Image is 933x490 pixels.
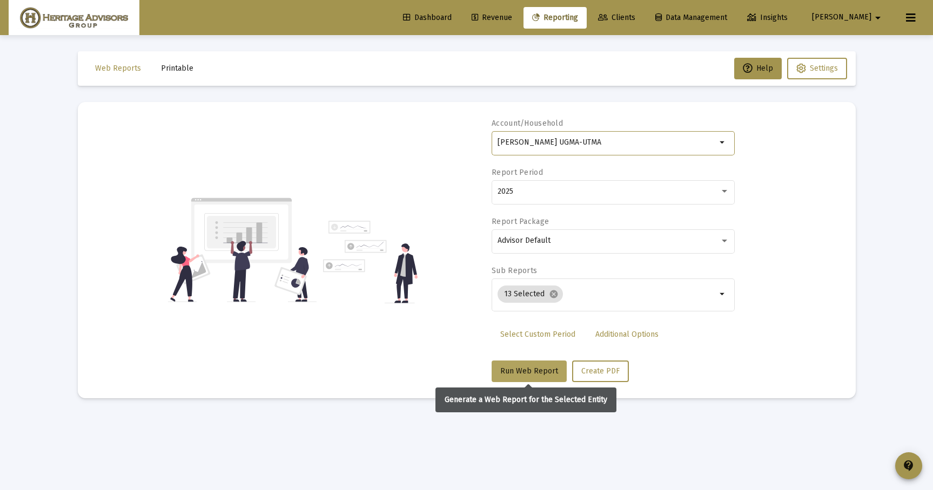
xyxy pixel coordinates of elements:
[787,58,847,79] button: Settings
[152,58,202,79] button: Printable
[492,217,549,226] label: Report Package
[498,187,513,196] span: 2025
[498,285,563,303] mat-chip: 13 Selected
[812,13,871,22] span: [PERSON_NAME]
[716,288,729,301] mat-icon: arrow_drop_down
[498,138,716,147] input: Search or select an account or household
[492,266,537,275] label: Sub Reports
[572,360,629,382] button: Create PDF
[549,289,559,299] mat-icon: cancel
[523,7,587,29] a: Reporting
[739,7,796,29] a: Insights
[17,7,131,29] img: Dashboard
[472,13,512,22] span: Revenue
[799,6,897,28] button: [PERSON_NAME]
[500,330,575,339] span: Select Custom Period
[734,58,782,79] button: Help
[598,13,635,22] span: Clients
[902,459,915,472] mat-icon: contact_support
[595,330,659,339] span: Additional Options
[716,136,729,149] mat-icon: arrow_drop_down
[498,283,716,305] mat-chip-list: Selection
[743,64,773,73] span: Help
[95,64,141,73] span: Web Reports
[747,13,788,22] span: Insights
[871,7,884,29] mat-icon: arrow_drop_down
[810,64,838,73] span: Settings
[581,366,620,376] span: Create PDF
[492,119,563,128] label: Account/Household
[168,196,317,303] img: reporting
[647,7,736,29] a: Data Management
[492,168,543,177] label: Report Period
[323,221,418,303] img: reporting-alt
[500,366,558,376] span: Run Web Report
[492,360,567,382] button: Run Web Report
[403,13,452,22] span: Dashboard
[655,13,727,22] span: Data Management
[161,64,193,73] span: Printable
[498,236,551,245] span: Advisor Default
[532,13,578,22] span: Reporting
[589,7,644,29] a: Clients
[394,7,460,29] a: Dashboard
[463,7,521,29] a: Revenue
[86,58,150,79] button: Web Reports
